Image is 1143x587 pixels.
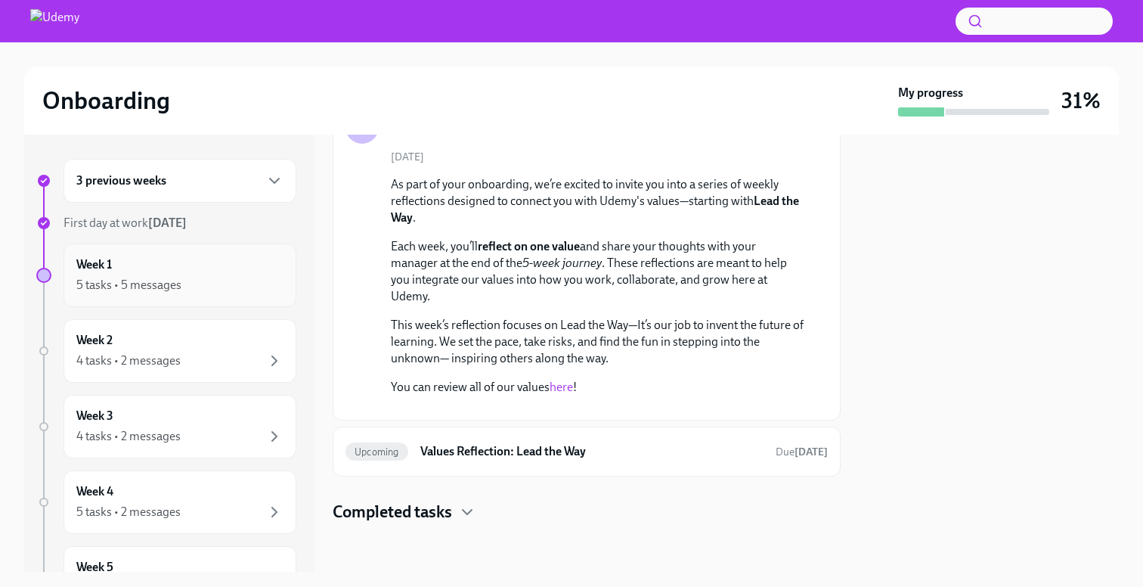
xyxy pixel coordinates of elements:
[550,380,573,394] a: here
[391,379,804,396] p: You can review all of our values !
[345,439,828,464] a: UpcomingValues Reflection: Lead the WayDue[DATE]
[420,443,764,460] h6: Values Reflection: Lead the Way
[391,176,804,226] p: As part of your onboarding, we’re excited to invite you into a series of weekly reflections desig...
[776,445,828,459] span: September 1st, 2025 10:00
[776,446,828,458] span: Due
[63,159,296,203] div: 3 previous weeks
[36,471,296,534] a: Week 45 tasks • 2 messages
[333,501,841,523] div: Completed tasks
[76,332,113,349] h6: Week 2
[522,256,602,270] em: 5-week journey
[76,353,181,369] div: 4 tasks • 2 messages
[30,9,79,33] img: Udemy
[795,446,828,458] strong: [DATE]
[391,238,804,305] p: Each week, you’ll and share your thoughts with your manager at the end of the . These reflections...
[76,277,181,293] div: 5 tasks • 5 messages
[42,85,170,116] h2: Onboarding
[36,244,296,307] a: Week 15 tasks • 5 messages
[391,150,424,164] span: [DATE]
[76,483,113,500] h6: Week 4
[1061,87,1101,114] h3: 31%
[391,317,804,367] p: This week’s reflection focuses on Lead the Way—It’s our job to invent the future of learning. We ...
[898,85,963,101] strong: My progress
[76,504,181,520] div: 5 tasks • 2 messages
[333,501,452,523] h4: Completed tasks
[76,559,113,576] h6: Week 5
[148,216,187,230] strong: [DATE]
[76,256,112,273] h6: Week 1
[63,216,187,230] span: First day at work
[478,239,580,253] strong: reflect on one value
[76,408,113,424] h6: Week 3
[36,215,296,231] a: First day at work[DATE]
[76,428,181,445] div: 4 tasks • 2 messages
[76,172,166,189] h6: 3 previous weeks
[36,395,296,458] a: Week 34 tasks • 2 messages
[36,319,296,383] a: Week 24 tasks • 2 messages
[345,446,408,458] span: Upcoming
